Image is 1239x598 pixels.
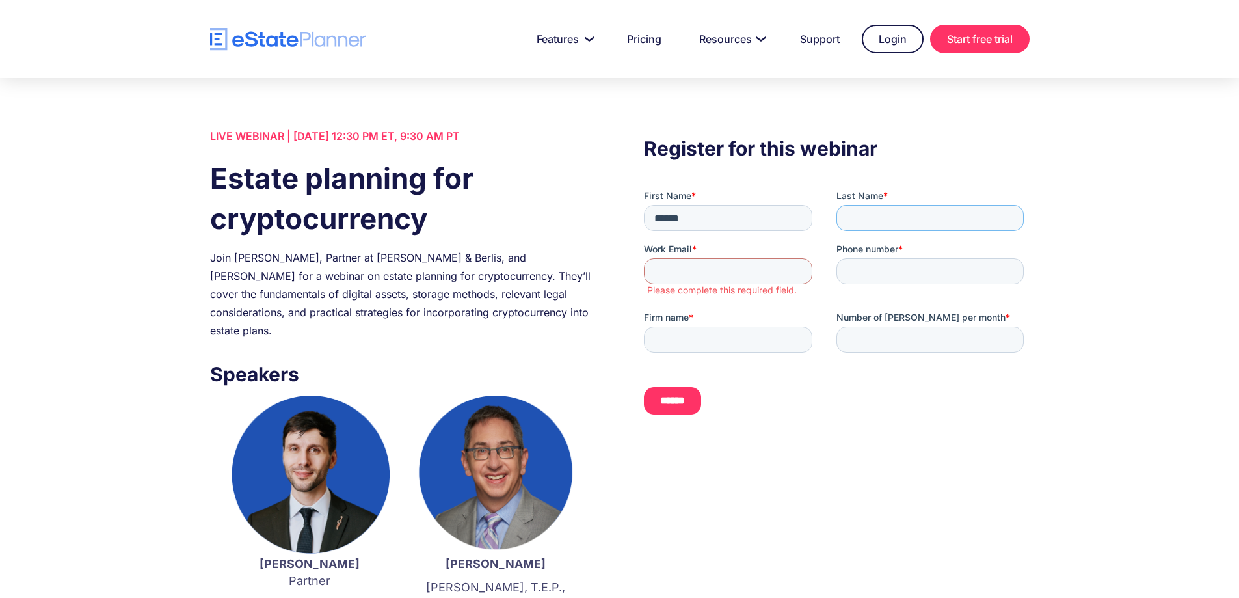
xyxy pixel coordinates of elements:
a: Pricing [611,26,677,52]
strong: [PERSON_NAME] [260,557,360,571]
h1: Estate planning for cryptocurrency [210,158,595,239]
a: Login [862,25,924,53]
div: Join [PERSON_NAME], Partner at [PERSON_NAME] & Berlis, and [PERSON_NAME] for a webinar on estate ... [210,249,595,340]
p: Partner [230,556,390,590]
strong: [PERSON_NAME] [446,557,546,571]
h3: Register for this webinar [644,133,1029,163]
a: Features [521,26,605,52]
a: Resources [684,26,778,52]
h3: Speakers [210,359,595,389]
a: Support [784,26,855,52]
div: LIVE WEBINAR | [DATE] 12:30 PM ET, 9:30 AM PT [210,127,595,145]
iframe: Form 0 [644,189,1029,426]
a: Start free trial [930,25,1030,53]
a: home [210,28,366,51]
